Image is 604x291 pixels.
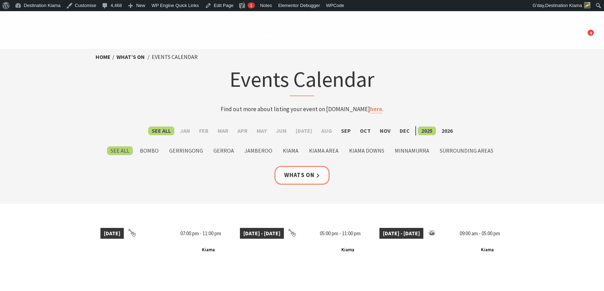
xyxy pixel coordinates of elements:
[316,228,364,239] span: 05:00 pm - 11:00 pm
[339,246,357,254] span: Kiama
[136,146,162,155] label: Bombo
[165,105,439,114] p: Find out more about listing your event on [DOMAIN_NAME] .
[250,3,252,8] span: 1
[100,228,124,239] span: [DATE]
[436,146,497,155] label: Surrounding Areas
[274,166,330,184] a: Whats On
[396,127,413,135] label: Dec
[305,146,342,155] label: Kiama Area
[478,246,497,254] span: Kiama
[545,3,582,8] span: Destination Kiama
[253,127,270,135] label: May
[346,146,388,155] label: Kiama Downs
[347,32,363,40] span: Stay
[376,127,394,135] label: Nov
[588,30,594,36] span: 4
[199,246,218,254] span: Kiama
[210,146,237,155] label: Gerroa
[165,65,439,96] h1: Events Calendar
[447,32,482,40] span: What’s On
[584,2,590,8] img: Untitled-design-1-150x150.jpg
[272,127,290,135] label: Jun
[292,127,316,135] label: [DATE]
[177,228,225,239] span: 07:00 pm - 11:00 pm
[456,228,504,239] span: 09:00 am - 05:00 pm
[107,146,133,155] label: See All
[370,105,382,113] a: here
[279,146,302,155] label: Kiama
[234,127,251,135] label: Apr
[418,32,434,40] span: Plan
[289,32,333,40] span: Destinations
[318,127,335,135] label: Aug
[496,32,529,40] span: Book now
[148,127,174,135] label: See All
[166,146,206,155] label: Gerringong
[240,228,284,239] span: [DATE] - [DATE]
[338,127,354,135] label: Sep
[376,32,404,40] span: See & Do
[379,228,423,239] span: [DATE] - [DATE]
[356,127,374,135] label: Oct
[176,127,194,135] label: Jan
[580,31,590,41] a: 4
[250,31,536,42] nav: Main Menu
[241,146,276,155] label: Jamberoo
[418,127,436,135] label: 2025
[391,146,433,155] label: Minnamurra
[214,127,232,135] label: Mar
[438,127,456,135] label: 2026
[196,127,212,135] label: Feb
[257,32,275,40] span: Home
